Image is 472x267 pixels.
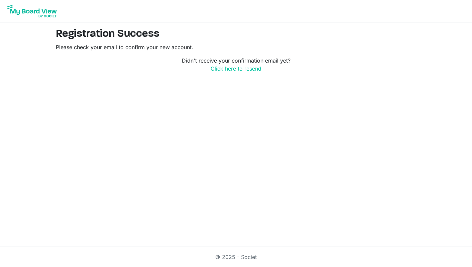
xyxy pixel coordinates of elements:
[211,65,261,72] a: Click here to resend
[5,3,59,19] img: My Board View Logo
[56,28,416,40] h2: Registration Success
[215,254,257,260] a: © 2025 - Societ
[56,57,416,73] p: Didn't receive your confirmation email yet?
[56,43,416,51] p: Please check your email to confirm your new account.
